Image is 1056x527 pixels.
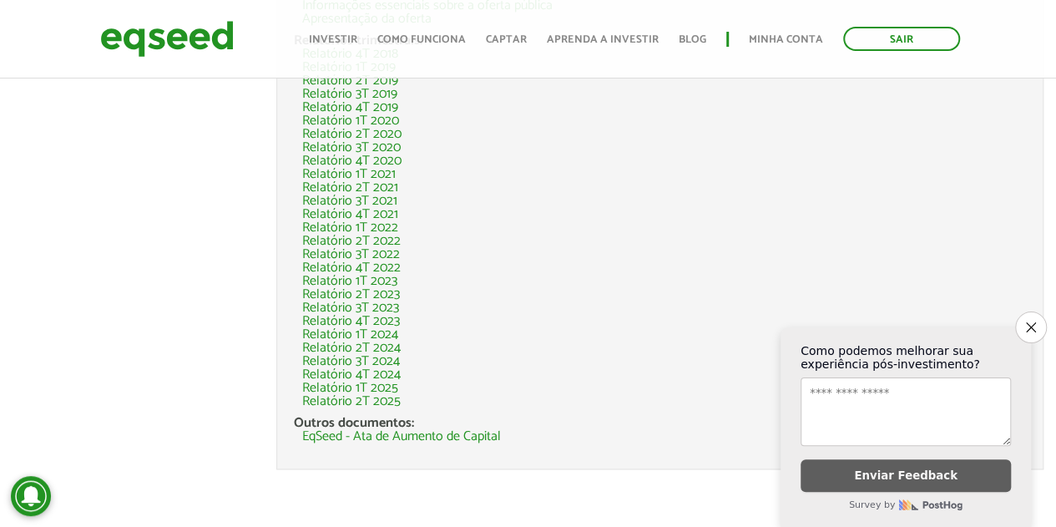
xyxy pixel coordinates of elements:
[302,114,399,128] a: Relatório 1T 2020
[302,342,401,355] a: Relatório 2T 2024
[302,395,401,408] a: Relatório 2T 2025
[302,88,397,101] a: Relatório 3T 2019
[302,221,398,235] a: Relatório 1T 2022
[302,302,399,315] a: Relatório 3T 2023
[302,382,398,395] a: Relatório 1T 2025
[309,34,357,45] a: Investir
[302,101,398,114] a: Relatório 4T 2019
[302,208,398,221] a: Relatório 4T 2021
[679,34,706,45] a: Blog
[377,34,466,45] a: Como funciona
[302,315,400,328] a: Relatório 4T 2023
[302,195,397,208] a: Relatório 3T 2021
[302,275,397,288] a: Relatório 1T 2023
[843,27,960,51] a: Sair
[486,34,527,45] a: Captar
[100,17,234,61] img: EqSeed
[302,128,402,141] a: Relatório 2T 2020
[302,248,400,261] a: Relatório 3T 2022
[547,34,659,45] a: Aprenda a investir
[302,235,401,248] a: Relatório 2T 2022
[302,168,396,181] a: Relatório 1T 2021
[749,34,823,45] a: Minha conta
[302,155,402,168] a: Relatório 4T 2020
[302,328,398,342] a: Relatório 1T 2024
[302,288,400,302] a: Relatório 2T 2023
[302,261,401,275] a: Relatório 4T 2022
[302,141,401,155] a: Relatório 3T 2020
[302,368,401,382] a: Relatório 4T 2024
[294,412,414,434] span: Outros documentos:
[302,181,398,195] a: Relatório 2T 2021
[302,74,398,88] a: Relatório 2T 2019
[302,430,501,443] a: EqSeed - Ata de Aumento de Capital
[302,355,400,368] a: Relatório 3T 2024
